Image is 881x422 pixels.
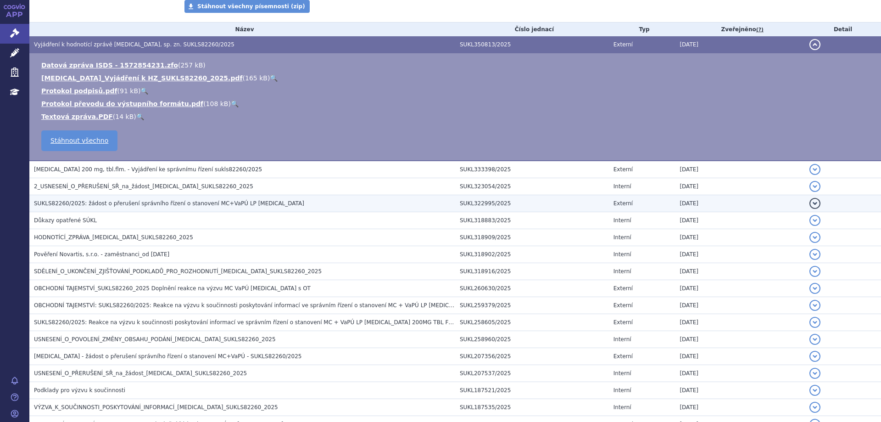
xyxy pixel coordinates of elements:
button: detail [809,198,820,209]
abbr: (?) [756,27,764,33]
span: Vyjádření k hodnotící zprávě KISQALI, sp. zn. SUKLS82260/2025 [34,41,234,48]
li: ( ) [41,86,872,96]
td: [DATE] [675,229,805,246]
td: SUKL207356/2025 [455,348,609,365]
span: USNESENÍ_O_PŘERUŠENÍ_SŘ_na_žádost_KISQALI_SUKLS82260_2025 [34,370,247,377]
span: Důkazy opatřené SÚKL [34,217,97,224]
a: Textová zpráva.PDF [41,113,113,120]
td: [DATE] [675,178,805,195]
span: 165 kB [245,74,268,82]
a: 🔍 [231,100,239,107]
td: SUKL207537/2025 [455,365,609,382]
a: Protokol podpisů.pdf [41,87,117,95]
span: Interní [613,336,631,343]
td: [DATE] [675,297,805,314]
td: [DATE] [675,314,805,331]
td: SUKL187521/2025 [455,382,609,399]
td: SUKL318902/2025 [455,246,609,263]
td: SUKL260630/2025 [455,280,609,297]
li: ( ) [41,61,872,70]
span: Interní [613,217,631,224]
th: Název [29,23,455,36]
a: Datová zpráva ISDS - 1572854231.zfo [41,62,178,69]
span: Kisqali - žádost o přerušení správního řízení o stanovení MC+VaPÚ - SUKLS82260/2025 [34,353,301,360]
span: SUKLS82260/2025: žádost o přerušení správního řízení o stanovení MC+VaPÚ LP Kisqali [34,200,304,207]
td: [DATE] [675,365,805,382]
span: Externí [613,285,633,292]
button: detail [809,266,820,277]
span: KISQALI 200 mg, tbl.flm. - Vyjádření ke správnímu řízení sukls82260/2025 [34,166,262,173]
a: [MEDICAL_DATA]_Vyjádření k HZ_SUKLS82260_2025.pdf [41,74,243,82]
span: SDĚLENÍ_O_UKONČENÍ_ZJIŠŤOVÁNÍ_PODKLADŮ_PRO_ROZHODNUTÍ_KISQALI_SUKLS82260_2025 [34,268,322,275]
span: Interní [613,268,631,275]
td: [DATE] [675,348,805,365]
button: detail [809,232,820,243]
td: SUKL259379/2025 [455,297,609,314]
td: [DATE] [675,246,805,263]
span: USNESENÍ_O_POVOLENÍ_ZMĚNY_OBSAHU_PODÁNÍ_KISQALI_SUKLS82260_2025 [34,336,276,343]
span: Stáhnout všechny písemnosti (zip) [197,3,305,10]
td: [DATE] [675,263,805,280]
span: OBCHODNÍ TAJEMSTVÍ: SUKLS82260/2025: Reakce na výzvu k součinnosti poskytování informací ve správ... [34,302,613,309]
a: 🔍 [136,113,144,120]
li: ( ) [41,112,872,121]
td: SUKL322995/2025 [455,195,609,212]
button: detail [809,181,820,192]
th: Zveřejněno [675,23,805,36]
span: 257 kB [180,62,203,69]
button: detail [809,215,820,226]
span: SUKLS82260/2025: Reakce na výzvu k součinnosti poskytování informací ve správním řízení o stanove... [34,319,549,326]
button: detail [809,385,820,396]
button: detail [809,164,820,175]
th: Číslo jednací [455,23,609,36]
button: detail [809,317,820,328]
span: Podklady pro výzvu k součinnosti [34,387,125,394]
button: detail [809,300,820,311]
button: detail [809,283,820,294]
td: [DATE] [675,280,805,297]
th: Typ [609,23,675,36]
span: Interní [613,183,631,190]
span: Externí [613,200,633,207]
button: detail [809,39,820,50]
span: HODNOTÍCÍ_ZPRÁVA_KISQALI_SUKLS82260_2025 [34,234,193,241]
td: SUKL333398/2025 [455,161,609,178]
span: Interní [613,251,631,258]
td: SUKL318883/2025 [455,212,609,229]
td: [DATE] [675,36,805,53]
td: [DATE] [675,195,805,212]
a: Stáhnout všechno [41,130,117,151]
button: detail [809,368,820,379]
span: Externí [613,166,633,173]
span: 108 kB [206,100,229,107]
td: SUKL350813/2025 [455,36,609,53]
span: 2_USNESENÍ_O_PŘERUŠENÍ_SŘ_na_žádost_KISQALI_SUKLS82260_2025 [34,183,253,190]
span: OBCHODNÍ TAJEMSTVÍ_SUKLS82260_2025 Doplnění reakce na výzvu MC VaPÚ Kisqali s OT [34,285,311,292]
a: 🔍 [270,74,278,82]
td: [DATE] [675,382,805,399]
button: detail [809,351,820,362]
td: SUKL323054/2025 [455,178,609,195]
span: Externí [613,319,633,326]
th: Detail [805,23,881,36]
span: 91 kB [120,87,138,95]
span: 14 kB [115,113,134,120]
td: [DATE] [675,212,805,229]
button: detail [809,402,820,413]
a: 🔍 [140,87,148,95]
button: detail [809,334,820,345]
span: Interní [613,370,631,377]
span: Interní [613,404,631,411]
td: SUKL258960/2025 [455,331,609,348]
td: [DATE] [675,161,805,178]
a: Protokol převodu do výstupního formátu.pdf [41,100,203,107]
button: detail [809,249,820,260]
span: Externí [613,41,633,48]
li: ( ) [41,99,872,108]
span: Externí [613,353,633,360]
span: Interní [613,387,631,394]
span: Externí [613,302,633,309]
span: Interní [613,234,631,241]
td: SUKL258605/2025 [455,314,609,331]
td: [DATE] [675,399,805,416]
